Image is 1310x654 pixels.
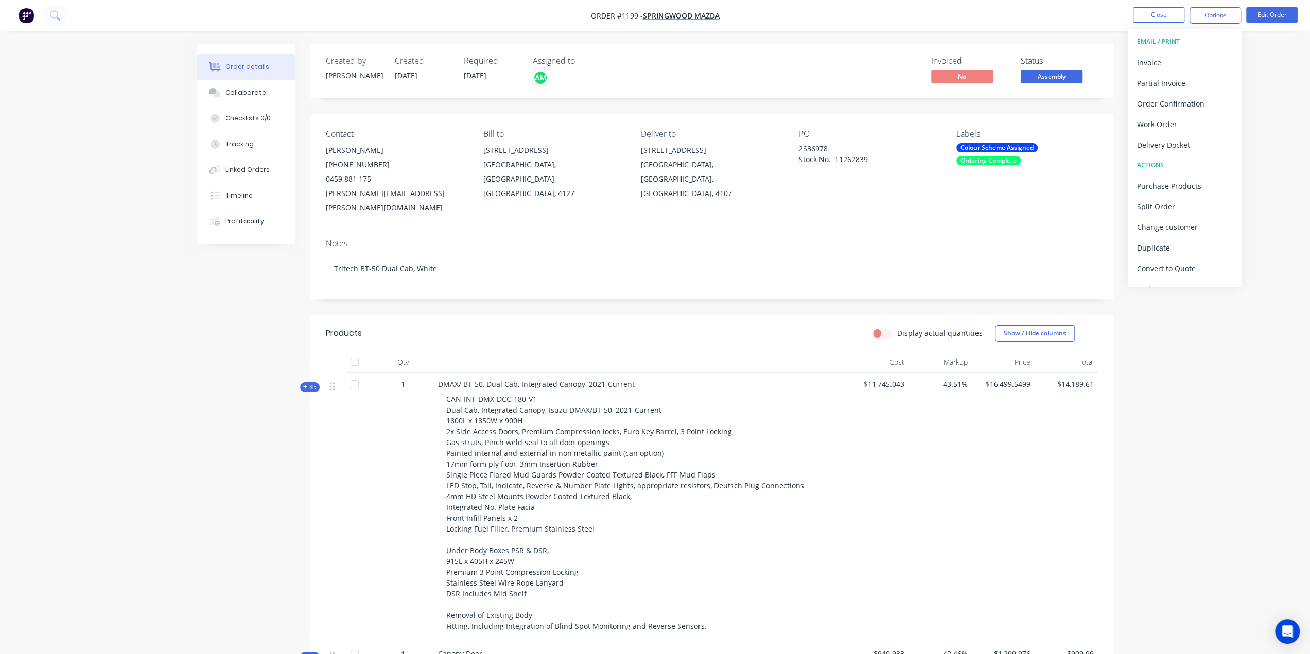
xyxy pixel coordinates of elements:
div: Tracking [225,139,254,149]
button: Split Order [1128,196,1241,217]
div: Invoice [1137,55,1232,70]
div: EMAIL / PRINT [1137,35,1232,48]
button: Linked Orders [197,157,295,183]
button: Profitability [197,208,295,234]
div: Bill to [483,129,624,139]
button: Duplicate [1128,237,1241,258]
span: [DATE] [464,70,486,80]
span: 43.51% [913,379,968,390]
span: [DATE] [395,70,417,80]
div: Change customer [1137,220,1232,235]
span: Order #1199 - [591,11,643,21]
div: Colour Scheme Assigned [956,143,1038,152]
div: Notes [326,239,1098,249]
div: [STREET_ADDRESS] [641,143,782,157]
div: Ordering Complete [956,156,1021,165]
div: 2S36978 Stock No. 11262839 [799,143,928,165]
img: Factory [19,8,34,23]
button: Order details [197,54,295,80]
div: Convert to Quote [1137,261,1232,276]
button: Show / Hide columns [995,325,1075,342]
button: Tracking [197,131,295,157]
span: $14,189.61 [1039,379,1094,390]
span: Assembly [1021,70,1082,83]
div: Archive [1137,281,1232,296]
div: [PERSON_NAME] [326,70,382,81]
button: Order Confirmation [1128,93,1241,114]
div: [PHONE_NUMBER] [326,157,467,172]
span: No [931,70,993,83]
button: Change customer [1128,217,1241,237]
div: ACTIONS [1137,158,1232,172]
div: [GEOGRAPHIC_DATA], [GEOGRAPHIC_DATA], [GEOGRAPHIC_DATA], 4107 [641,157,782,201]
button: ACTIONS [1128,155,1241,175]
div: [PERSON_NAME][PHONE_NUMBER]0459 881 175[PERSON_NAME][EMAIL_ADDRESS][PERSON_NAME][DOMAIN_NAME] [326,143,467,215]
button: EMAIL / PRINT [1128,31,1241,52]
div: [PERSON_NAME][EMAIL_ADDRESS][PERSON_NAME][DOMAIN_NAME] [326,186,467,215]
div: Work Order [1137,117,1232,132]
div: Markup [909,352,972,373]
div: Split Order [1137,199,1232,214]
div: Timeline [225,191,253,200]
div: Delivery Docket [1137,137,1232,152]
div: PO [799,129,940,139]
button: Assembly [1021,70,1082,85]
div: Qty [372,352,434,373]
div: Total [1035,352,1098,373]
div: Collaborate [225,88,266,97]
div: [GEOGRAPHIC_DATA], [GEOGRAPHIC_DATA], [GEOGRAPHIC_DATA], 4127 [483,157,624,201]
button: Close [1133,7,1184,23]
div: [PERSON_NAME] [326,143,467,157]
div: Status [1021,56,1098,66]
div: Order Confirmation [1137,96,1232,111]
div: Labels [956,129,1097,139]
div: Contact [326,129,467,139]
span: 1 [401,379,405,390]
div: Invoiced [931,56,1008,66]
div: Created by [326,56,382,66]
div: Purchase Products [1137,179,1232,193]
div: Partial Invoice [1137,76,1232,91]
button: AM [533,70,548,85]
button: Edit Order [1246,7,1298,23]
button: Options [1190,7,1241,24]
div: [STREET_ADDRESS] [483,143,624,157]
button: Work Order [1128,114,1241,134]
button: Partial Invoice [1128,73,1241,93]
button: Convert to Quote [1128,258,1241,278]
div: Price [972,352,1035,373]
span: DMAX/ BT-50, Dual Cab, Integrated Canopy, 2021-Current [438,379,635,389]
div: Required [464,56,520,66]
div: Order details [225,62,269,72]
a: Springwood Mazda [643,11,720,21]
button: Purchase Products [1128,175,1241,196]
button: Checklists 0/0 [197,105,295,131]
div: Tritech BT-50 Dual Cab, White [326,253,1098,284]
span: $11,745.043 [850,379,905,390]
div: 0459 881 175 [326,172,467,186]
button: Collaborate [197,80,295,105]
div: Linked Orders [225,165,270,174]
div: Assigned to [533,56,636,66]
button: Delivery Docket [1128,134,1241,155]
div: Duplicate [1137,240,1232,255]
span: $16,499.5499 [976,379,1031,390]
div: [STREET_ADDRESS][GEOGRAPHIC_DATA], [GEOGRAPHIC_DATA], [GEOGRAPHIC_DATA], 4127 [483,143,624,201]
span: CAN-INT-DMX-DCC-180-V1 Dual Cab, Integrated Canopy, Isuzu DMAX/BT-50, 2021-Current 1800L x 1850W ... [446,394,804,631]
div: Cost [846,352,909,373]
div: Checklists 0/0 [225,114,271,123]
div: Products [326,327,362,340]
button: Invoice [1128,52,1241,73]
label: Display actual quantities [897,328,983,339]
button: Archive [1128,278,1241,299]
div: Created [395,56,451,66]
button: Timeline [197,183,295,208]
span: Kit [303,383,317,391]
div: Profitability [225,217,264,226]
div: Open Intercom Messenger [1275,619,1300,644]
div: [STREET_ADDRESS][GEOGRAPHIC_DATA], [GEOGRAPHIC_DATA], [GEOGRAPHIC_DATA], 4107 [641,143,782,201]
div: Deliver to [641,129,782,139]
div: Kit [300,382,320,392]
